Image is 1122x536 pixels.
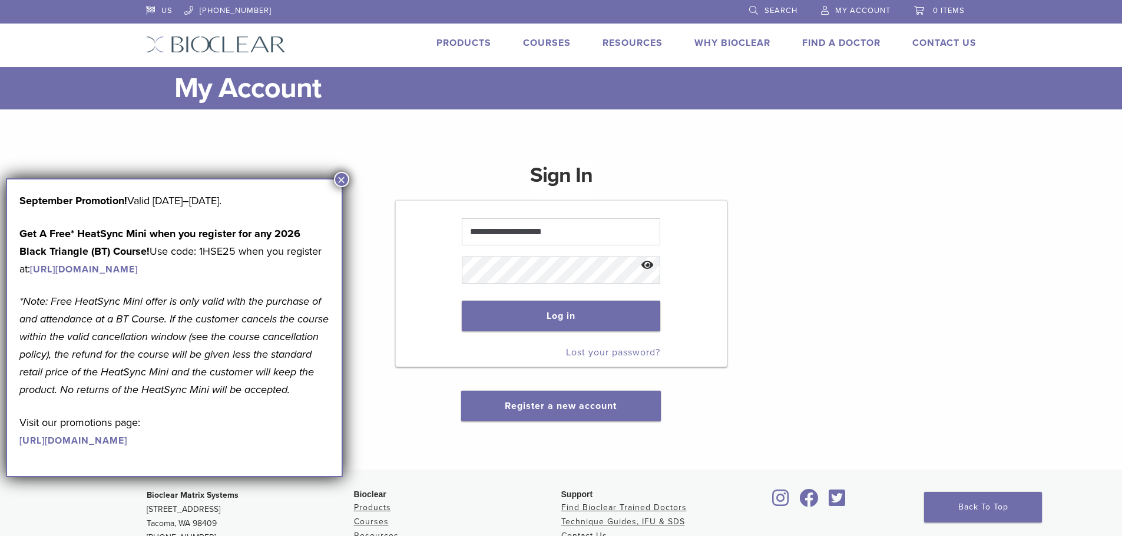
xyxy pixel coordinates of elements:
[354,490,386,499] span: Bioclear
[334,172,349,187] button: Close
[19,295,329,396] em: *Note: Free HeatSync Mini offer is only valid with the purchase of and attendance at a BT Course....
[561,517,685,527] a: Technique Guides, IFU & SDS
[825,496,850,508] a: Bioclear
[523,37,571,49] a: Courses
[561,502,687,512] a: Find Bioclear Trained Doctors
[19,192,329,209] p: Valid [DATE]–[DATE].
[436,37,491,49] a: Products
[461,391,660,421] button: Register a new account
[354,517,389,527] a: Courses
[530,161,593,199] h1: Sign In
[603,37,663,49] a: Resources
[19,414,329,449] p: Visit our promotions page:
[802,37,881,49] a: Find A Doctor
[933,6,965,15] span: 0 items
[924,492,1042,522] a: Back To Top
[30,264,138,275] a: [URL][DOMAIN_NAME]
[764,6,797,15] span: Search
[566,347,660,358] a: Lost your password?
[835,6,891,15] span: My Account
[19,194,127,207] b: September Promotion!
[19,225,329,278] p: Use code: 1HSE25 when you register at:
[462,301,660,331] button: Log in
[174,67,977,109] h1: My Account
[694,37,770,49] a: Why Bioclear
[561,490,593,499] span: Support
[635,251,660,281] button: Show password
[146,36,286,53] img: Bioclear
[19,227,300,258] strong: Get A Free* HeatSync Mini when you register for any 2026 Black Triangle (BT) Course!
[505,400,617,412] a: Register a new account
[769,496,793,508] a: Bioclear
[19,435,127,447] a: [URL][DOMAIN_NAME]
[796,496,823,508] a: Bioclear
[354,502,391,512] a: Products
[912,37,977,49] a: Contact Us
[147,490,239,500] strong: Bioclear Matrix Systems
